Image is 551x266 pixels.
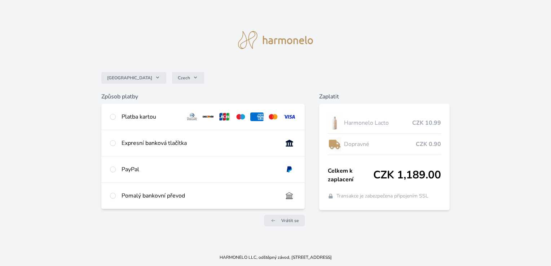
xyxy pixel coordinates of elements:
img: amex.svg [250,112,264,121]
img: paypal.svg [283,165,296,174]
div: Expresní banková tlačítka [122,139,277,147]
span: CZK 0.90 [416,140,441,148]
img: CLEAN_LACTO_se_stinem_x-hi-lo.jpg [328,114,341,132]
img: mc.svg [266,112,280,121]
span: CZK 1,189.00 [373,169,441,182]
h6: Zaplatit [319,92,450,101]
img: logo.svg [238,31,313,49]
img: bankTransfer_IBAN.svg [283,191,296,200]
div: PayPal [122,165,277,174]
img: onlineBanking_CZ.svg [283,139,296,147]
span: Celkem k zaplacení [328,167,373,184]
img: diners.svg [185,112,199,121]
span: Harmonelo Lacto [344,119,412,127]
img: delivery-lo.png [328,135,341,153]
span: Czech [178,75,190,81]
div: Pomalý bankovní převod [122,191,277,200]
img: maestro.svg [234,112,247,121]
div: Platba kartou [122,112,180,121]
img: discover.svg [202,112,215,121]
button: [GEOGRAPHIC_DATA] [101,72,166,84]
img: visa.svg [283,112,296,121]
span: Dopravné [344,140,415,148]
button: Czech [172,72,204,84]
span: CZK 10.99 [412,119,441,127]
span: Transakce je zabezpečena připojením SSL [336,192,428,200]
img: jcb.svg [218,112,231,121]
span: [GEOGRAPHIC_DATA] [107,75,152,81]
a: Vrátit se [264,215,305,226]
span: Vrátit se [281,218,299,223]
h6: Způsob platby [101,92,304,101]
